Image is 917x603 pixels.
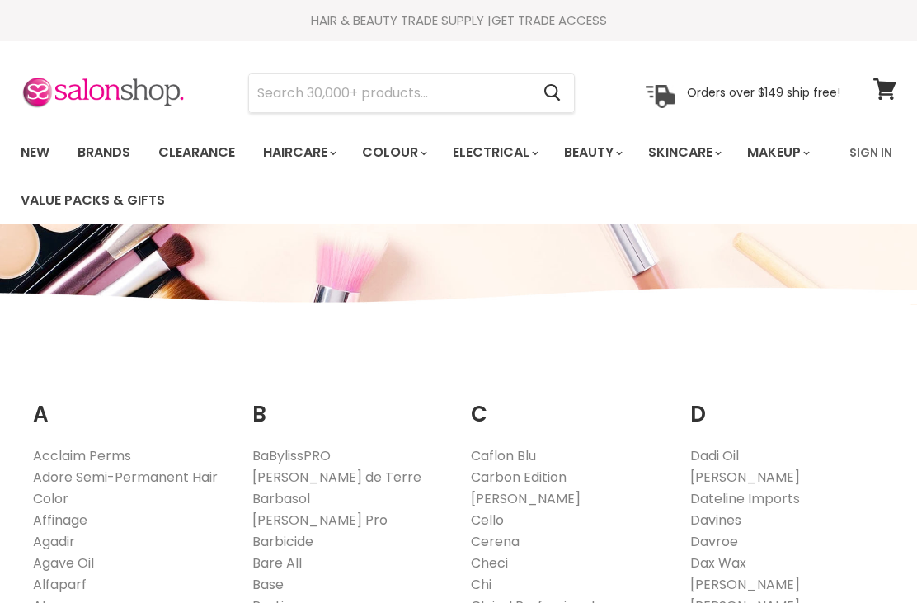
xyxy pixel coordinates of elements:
ul: Main menu [8,129,839,224]
a: Colour [350,135,437,170]
a: Dax Wax [690,554,746,572]
a: Beauty [552,135,632,170]
a: BaBylissPRO [252,446,331,465]
a: Cello [471,511,504,530]
a: Caflon Blu [471,446,536,465]
a: Adore Semi-Permanent Hair Color [33,468,218,508]
h2: C [471,376,665,431]
a: Base [252,575,284,594]
a: GET TRADE ACCESS [491,12,607,29]
a: Chi [471,575,491,594]
h2: A [33,376,228,431]
a: Skincare [636,135,731,170]
a: Agadir [33,532,75,551]
a: Brands [65,135,143,170]
a: Clearance [146,135,247,170]
a: Dateline Imports [690,489,800,508]
a: Davines [690,511,741,530]
a: Electrical [440,135,548,170]
a: [PERSON_NAME] [690,575,800,594]
a: [PERSON_NAME] Pro [252,511,388,530]
a: Haircare [251,135,346,170]
a: New [8,135,62,170]
a: Acclaim Perms [33,446,131,465]
a: Makeup [735,135,820,170]
h2: B [252,376,447,431]
a: Alfaparf [33,575,87,594]
h2: D [690,376,885,431]
a: [PERSON_NAME] [471,489,581,508]
a: Bare All [252,554,302,572]
a: Value Packs & Gifts [8,183,177,218]
a: Barbasol [252,489,310,508]
button: Search [530,74,574,112]
a: Davroe [690,532,738,551]
a: Agave Oil [33,554,94,572]
a: Carbon Edition [471,468,567,487]
a: Dadi Oil [690,446,739,465]
a: [PERSON_NAME] [690,468,800,487]
input: Search [249,74,530,112]
a: Sign In [839,135,902,170]
form: Product [248,73,575,113]
a: Affinage [33,511,87,530]
a: Barbicide [252,532,313,551]
a: [PERSON_NAME] de Terre [252,468,421,487]
a: Cerena [471,532,520,551]
p: Orders over $149 ship free! [687,85,840,100]
a: Checi [471,554,508,572]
